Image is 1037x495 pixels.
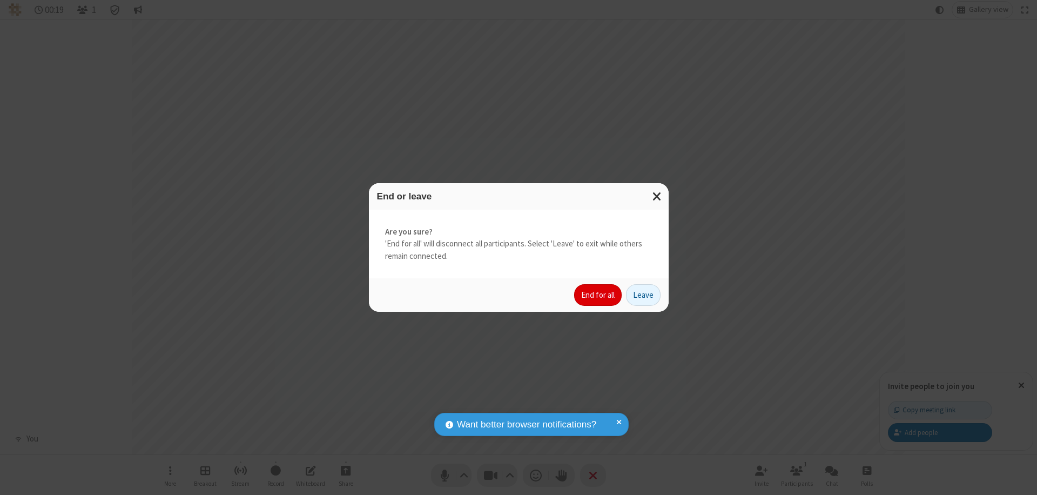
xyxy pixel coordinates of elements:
span: Want better browser notifications? [457,418,596,432]
strong: Are you sure? [385,226,652,238]
h3: End or leave [377,191,661,202]
div: 'End for all' will disconnect all participants. Select 'Leave' to exit while others remain connec... [369,210,669,279]
button: Close modal [646,183,669,210]
button: End for all [574,284,622,306]
button: Leave [626,284,661,306]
